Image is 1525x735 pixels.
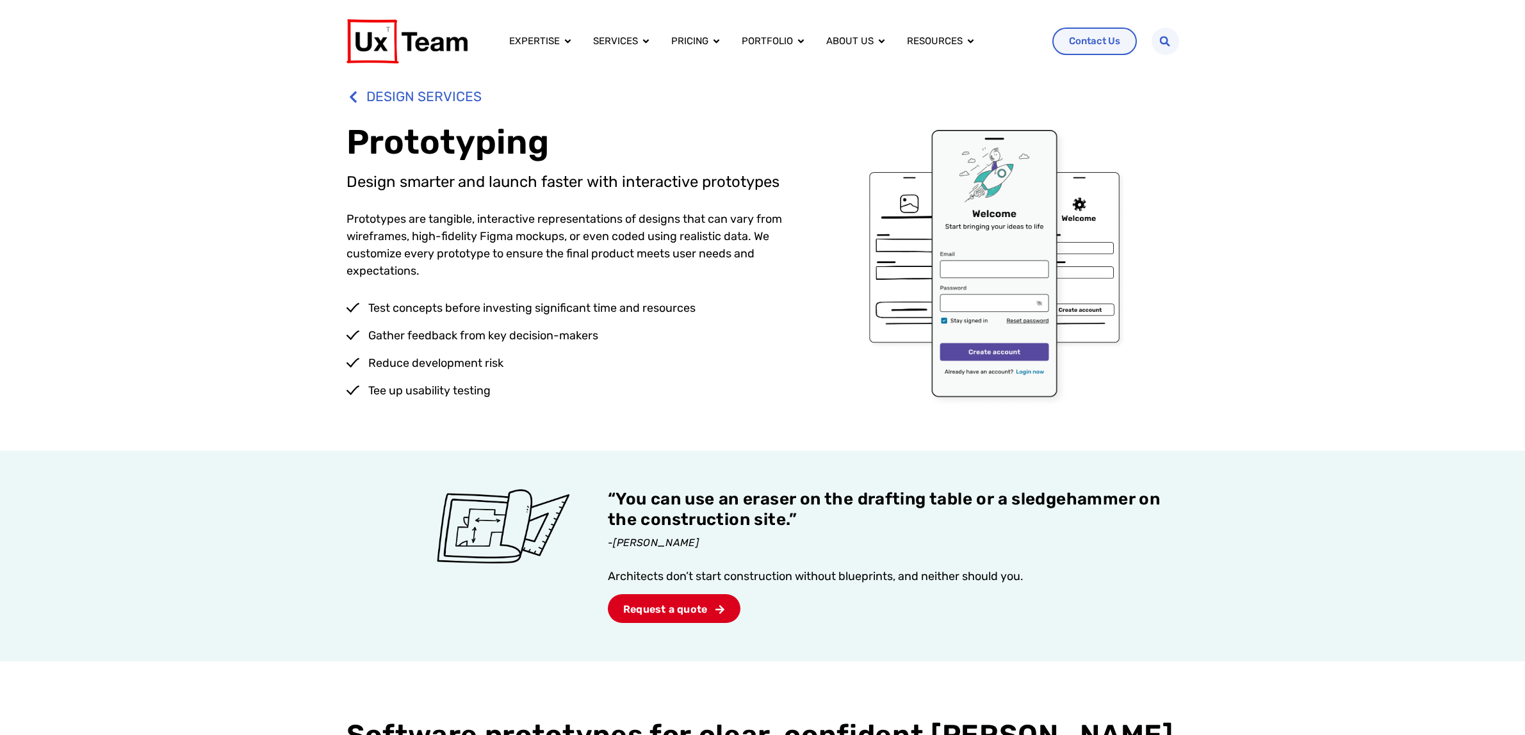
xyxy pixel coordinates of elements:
p: “You can use an eraser on the drafting table or a sledgehammer on the construction site.” [608,489,1179,554]
a: Expertise [509,34,560,49]
a: Resources [907,34,963,49]
a: About us [826,34,874,49]
div: Menu Toggle [499,29,1042,54]
span: smarter and launch faster [400,173,583,191]
a: Request a quote [608,594,741,623]
a: Contact Us [1052,28,1137,55]
span: Gather feedback from key decision-makers [365,327,598,344]
div: Search [1152,28,1179,55]
span: Request a quote [623,604,708,615]
span: Test concepts before investing significant time and resources [365,300,696,317]
a: Pricing [671,34,708,49]
span: DESIGN SERVICES [363,83,482,111]
a: DESIGN SERVICES [347,83,804,111]
span: Contact Us [1069,36,1120,46]
h1: Prototyping [347,121,804,163]
nav: Menu [499,29,1042,54]
span: -[PERSON_NAME] [608,537,699,549]
a: Services [593,34,638,49]
img: UX Team Logo [347,19,468,63]
span: Tee up usability testing [365,382,491,400]
span: with interactive prototypes [587,173,779,191]
p: Prototypes are tangible, interactive representations of designs that can vary from wireframes, hi... [347,211,804,280]
span: Design [347,173,396,191]
p: Architects don’t start construction without blueprints, and neither should you. [608,568,1179,585]
a: Portfolio [742,34,793,49]
span: Reduce development risk [365,355,503,372]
